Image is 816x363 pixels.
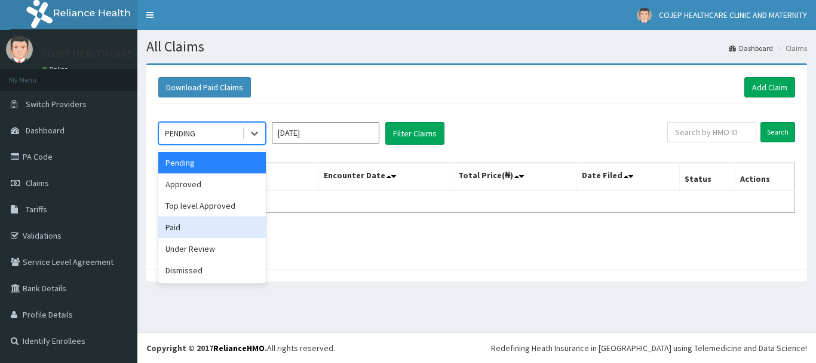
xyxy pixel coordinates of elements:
[319,163,453,191] th: Encounter Date
[213,343,265,353] a: RelianceHMO
[165,127,195,139] div: PENDING
[744,77,795,97] a: Add Claim
[137,333,816,363] footer: All rights reserved.
[26,204,47,215] span: Tariffs
[453,163,577,191] th: Total Price(₦)
[158,260,266,281] div: Dismissed
[158,238,266,260] div: Under Review
[577,163,680,191] th: Date Filed
[491,342,807,354] div: Redefining Heath Insurance in [GEOGRAPHIC_DATA] using Telemedicine and Data Science!
[146,39,807,54] h1: All Claims
[637,8,652,23] img: User Image
[667,122,756,142] input: Search by HMO ID
[272,122,379,144] input: Select Month and Year
[774,43,807,53] li: Claims
[26,178,49,188] span: Claims
[6,36,33,63] img: User Image
[158,152,266,173] div: Pending
[158,195,266,216] div: Top level Approved
[158,216,266,238] div: Paid
[158,77,251,97] button: Download Paid Claims
[26,99,87,109] span: Switch Providers
[42,48,243,59] p: COJEP HEALTHCARE CLINIC AND MATERNITY
[729,43,773,53] a: Dashboard
[42,65,70,74] a: Online
[158,173,266,195] div: Approved
[760,122,795,142] input: Search
[659,10,807,20] span: COJEP HEALTHCARE CLINIC AND MATERNITY
[146,343,267,353] strong: Copyright © 2017 .
[26,125,65,136] span: Dashboard
[735,163,794,191] th: Actions
[680,163,735,191] th: Status
[385,122,444,145] button: Filter Claims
